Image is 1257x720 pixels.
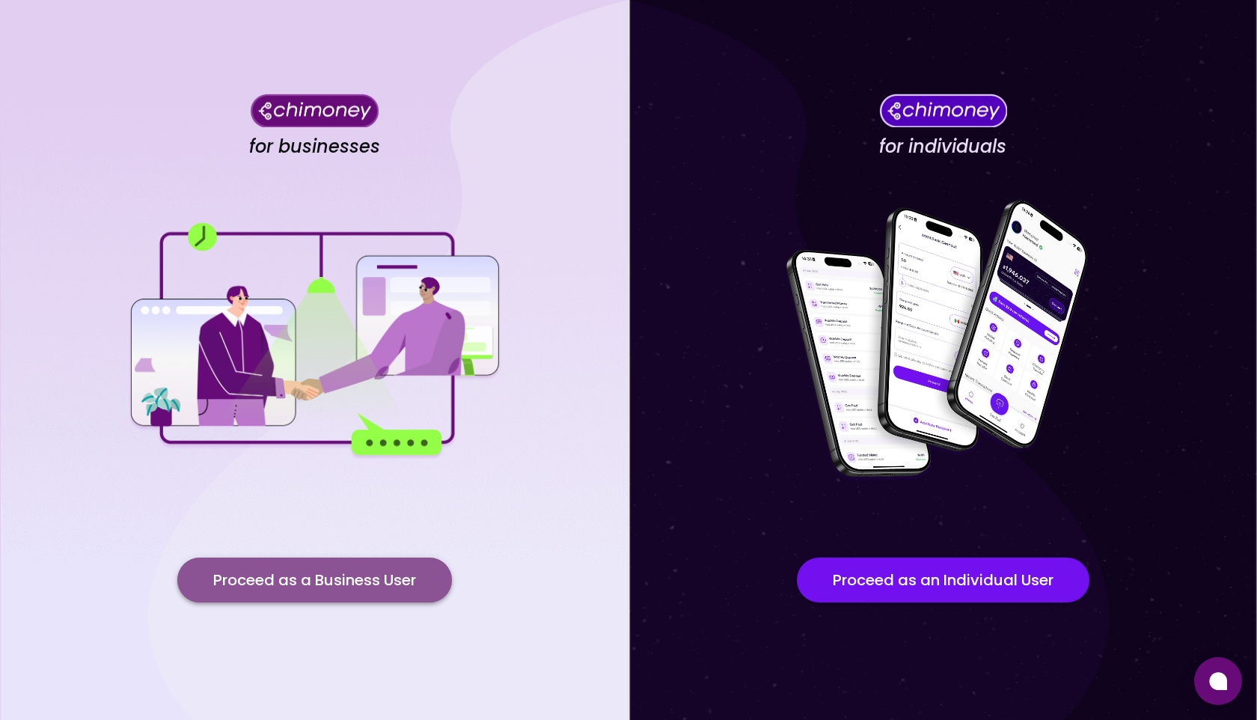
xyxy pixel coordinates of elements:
button: Proceed as a Business User [177,558,452,602]
img: for individuals [756,192,1130,491]
button: Open chat window [1194,657,1242,705]
button: Proceed as an Individual User [797,558,1089,602]
img: Chimoney for businesses [251,94,379,127]
h4: for individuals [879,135,1006,158]
img: for businesses [127,223,501,459]
img: Chimoney for individuals [879,94,1007,127]
h4: for businesses [249,135,380,158]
